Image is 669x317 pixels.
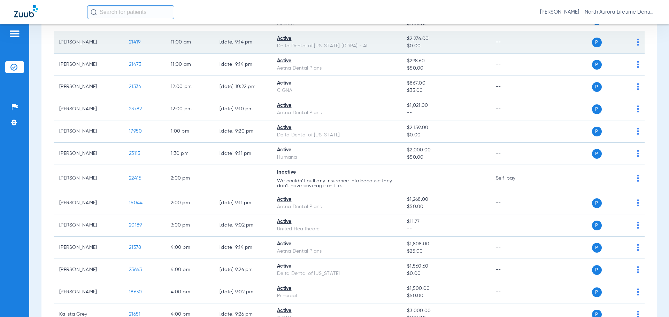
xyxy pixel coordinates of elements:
span: $3,000.00 [407,307,484,315]
td: [DATE] 9:14 PM [214,31,271,54]
span: $50.00 [407,292,484,300]
div: Aetna Dental Plans [277,109,396,117]
span: $50.00 [407,65,484,72]
div: Active [277,146,396,154]
div: Active [277,263,396,270]
span: $11.77 [407,218,484,225]
td: -- [490,192,537,214]
span: 21651 [129,312,140,317]
td: [PERSON_NAME] [54,31,123,54]
td: [DATE] 9:14 PM [214,54,271,76]
td: -- [214,165,271,192]
span: $2,236.00 [407,35,484,42]
td: [PERSON_NAME] [54,76,123,98]
img: group-dot-blue.svg [637,150,639,157]
td: [PERSON_NAME] [54,259,123,281]
div: United Healthcare [277,225,396,233]
td: [PERSON_NAME] [54,192,123,214]
div: Active [277,218,396,225]
span: 21334 [129,84,141,89]
span: P [592,60,602,70]
td: [PERSON_NAME] [54,120,123,143]
div: Active [277,80,396,87]
span: $1,268.00 [407,196,484,203]
td: 1:00 PM [165,120,214,143]
td: [PERSON_NAME] [54,143,123,165]
span: P [592,149,602,159]
div: Aetna Dental Plans [277,203,396,211]
span: 23643 [129,267,142,272]
td: [DATE] 9:26 PM [214,259,271,281]
div: Principal [277,292,396,300]
td: [DATE] 9:02 PM [214,214,271,237]
td: [PERSON_NAME] [54,54,123,76]
td: 4:00 PM [165,259,214,281]
td: 2:00 PM [165,165,214,192]
td: 11:00 AM [165,31,214,54]
span: P [592,127,602,136]
img: group-dot-blue.svg [637,266,639,273]
img: group-dot-blue.svg [637,39,639,46]
td: -- [490,76,537,98]
div: Active [277,35,396,42]
img: group-dot-blue.svg [637,105,639,112]
span: $50.00 [407,154,484,161]
td: 1:30 PM [165,143,214,165]
td: -- [490,214,537,237]
td: -- [490,31,537,54]
img: group-dot-blue.svg [637,288,639,295]
span: 18630 [129,290,142,294]
input: Search for patients [87,5,174,19]
span: P [592,82,602,92]
span: P [592,104,602,114]
td: [PERSON_NAME] [54,214,123,237]
div: Active [277,307,396,315]
span: 21378 [129,245,141,250]
div: Aetna Dental Plans [277,65,396,72]
td: -- [490,98,537,120]
img: group-dot-blue.svg [637,83,639,90]
td: [DATE] 9:10 PM [214,98,271,120]
span: -- [407,109,484,117]
td: -- [490,259,537,281]
span: 21473 [129,62,141,67]
td: [DATE] 9:02 PM [214,281,271,303]
img: Search Icon [91,9,97,15]
span: 22415 [129,176,141,181]
span: [PERSON_NAME] - North Aurora Lifetime Dentistry [540,9,655,16]
td: [PERSON_NAME] [54,98,123,120]
div: Aetna Dental Plans [277,248,396,255]
span: 23782 [129,106,142,111]
span: $1,021.00 [407,102,484,109]
td: [PERSON_NAME] [54,165,123,192]
td: -- [490,237,537,259]
div: Active [277,57,396,65]
span: -- [407,225,484,233]
span: 23115 [129,151,140,156]
span: $0.00 [407,270,484,277]
td: -- [490,281,537,303]
td: [DATE] 9:11 PM [214,192,271,214]
span: $35.00 [407,87,484,94]
img: group-dot-blue.svg [637,199,639,206]
td: -- [490,143,537,165]
span: $298.60 [407,57,484,65]
img: hamburger-icon [9,30,20,38]
span: P [592,221,602,230]
img: group-dot-blue.svg [637,61,639,68]
td: [PERSON_NAME] [54,281,123,303]
div: Active [277,102,396,109]
span: $0.00 [407,42,484,50]
img: group-dot-blue.svg [637,128,639,135]
span: P [592,198,602,208]
p: We couldn’t pull any insurance info because they don’t have coverage on file. [277,179,396,188]
td: -- [490,54,537,76]
div: Active [277,240,396,248]
span: -- [407,176,412,181]
span: P [592,265,602,275]
td: 4:00 PM [165,237,214,259]
span: 15044 [129,200,143,205]
div: Delta Dental of [US_STATE] (DDPA) - AI [277,42,396,50]
div: Active [277,196,396,203]
span: P [592,38,602,47]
